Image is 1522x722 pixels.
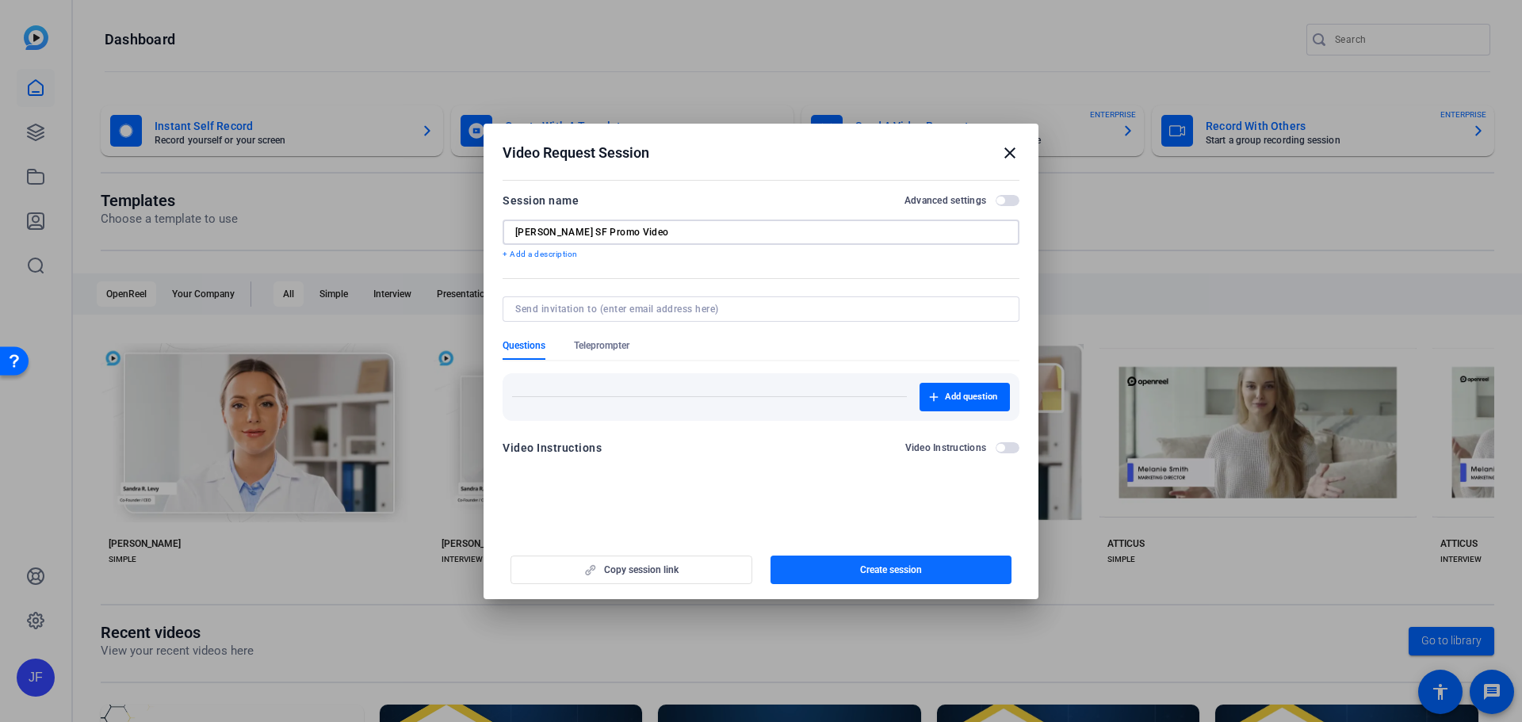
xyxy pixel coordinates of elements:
h2: Advanced settings [904,194,986,207]
input: Enter Session Name [515,226,1007,239]
input: Send invitation to (enter email address here) [515,303,1000,315]
span: Teleprompter [574,339,629,352]
div: Session name [503,191,579,210]
div: Video Instructions [503,438,602,457]
p: + Add a description [503,248,1019,261]
div: Video Request Session [503,143,1019,162]
button: Add question [920,383,1010,411]
button: Create session [771,556,1012,584]
h2: Video Instructions [905,441,987,454]
span: Create session [860,563,922,576]
mat-icon: close [1000,143,1019,162]
span: Questions [503,339,545,352]
span: Add question [945,391,997,403]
